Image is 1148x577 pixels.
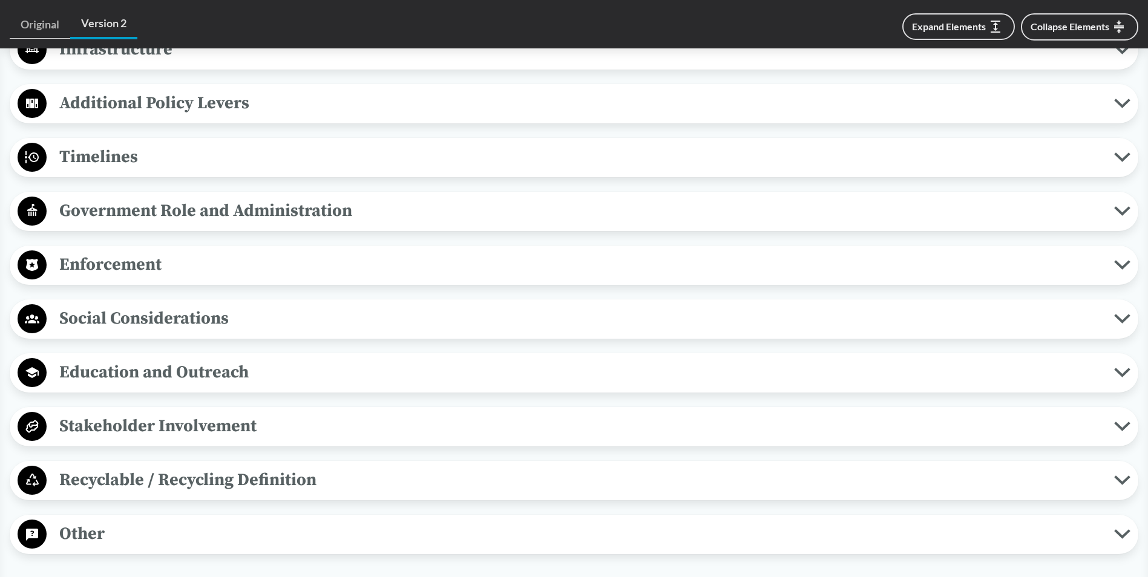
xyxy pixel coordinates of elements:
button: Additional Policy Levers [14,88,1134,119]
button: Stakeholder Involvement [14,411,1134,442]
a: Original [10,11,70,39]
button: Timelines [14,142,1134,173]
a: Version 2 [70,10,137,39]
span: Recyclable / Recycling Definition [47,466,1114,494]
span: Infrastructure [47,36,1114,63]
span: Timelines [47,143,1114,171]
button: Government Role and Administration [14,196,1134,227]
span: Government Role and Administration [47,197,1114,224]
button: Enforcement [14,250,1134,281]
button: Recyclable / Recycling Definition [14,465,1134,496]
button: Social Considerations [14,304,1134,334]
span: Education and Outreach [47,359,1114,386]
button: Infrastructure [14,34,1134,65]
span: Enforcement [47,251,1114,278]
button: Collapse Elements [1021,13,1138,41]
button: Expand Elements [902,13,1015,40]
span: Other [47,520,1114,547]
span: Additional Policy Levers [47,90,1114,117]
span: Stakeholder Involvement [47,412,1114,440]
button: Education and Outreach [14,357,1134,388]
button: Other [14,519,1134,550]
span: Social Considerations [47,305,1114,332]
